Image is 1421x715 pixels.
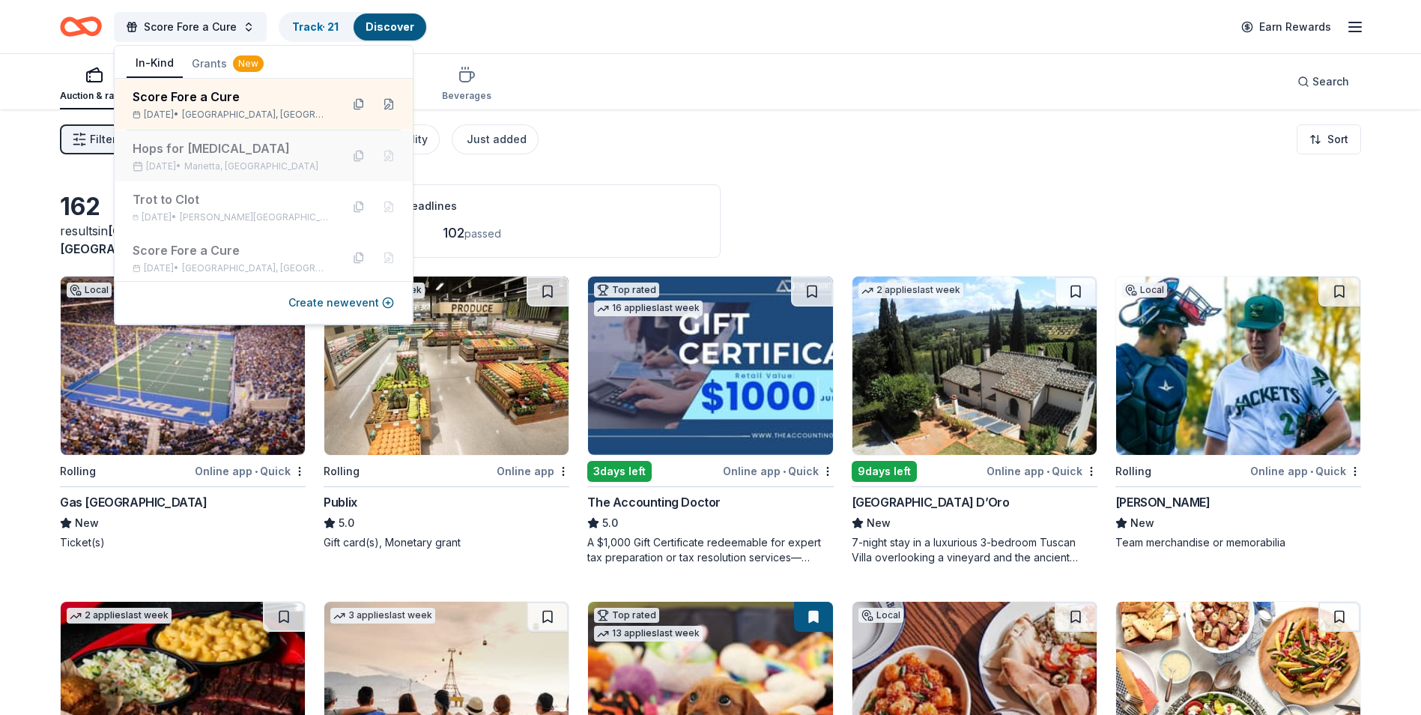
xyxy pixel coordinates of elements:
[587,493,721,511] div: The Accounting Doctor
[1116,277,1360,455] img: Image for Augusta GreenJackets
[1250,462,1361,480] div: Online app Quick
[366,20,414,33] a: Discover
[852,535,1097,565] div: 7-night stay in a luxurious 3-bedroom Tuscan Villa overlooking a vineyard and the ancient walled ...
[60,535,306,550] div: Ticket(s)
[339,514,354,532] span: 5.0
[180,211,329,223] span: [PERSON_NAME][GEOGRAPHIC_DATA], [GEOGRAPHIC_DATA]
[133,190,329,208] div: Trot to Clot
[783,465,786,477] span: •
[60,276,306,550] a: Image for Gas South DistrictLocalRollingOnline app•QuickGas [GEOGRAPHIC_DATA]NewTicket(s)
[61,277,305,455] img: Image for Gas South District
[442,90,491,102] div: Beverages
[1115,276,1361,550] a: Image for Augusta GreenJacketsLocalRollingOnline app•Quick[PERSON_NAME]NewTeam merchandise or mem...
[594,301,703,316] div: 16 applies last week
[852,276,1097,565] a: Image for Villa Sogni D’Oro2 applieslast week9days leftOnline app•Quick[GEOGRAPHIC_DATA] D’OroNew...
[195,462,306,480] div: Online app Quick
[182,262,329,274] span: [GEOGRAPHIC_DATA], [GEOGRAPHIC_DATA]
[867,514,891,532] span: New
[67,283,112,298] div: Local
[324,276,569,550] a: Image for Publix1 applylast weekRollingOnline appPublix5.0Gift card(s), Monetary grant
[342,197,702,215] div: Application deadlines
[852,277,1097,455] img: Image for Villa Sogni D’Oro
[452,124,539,154] button: Just added
[127,49,183,78] button: In-Kind
[133,139,329,157] div: Hops for [MEDICAL_DATA]
[858,608,903,623] div: Local
[1115,493,1211,511] div: [PERSON_NAME]
[1115,535,1361,550] div: Team merchandise or memorabilia
[144,18,237,36] span: Score Fore a Cure
[114,12,267,42] button: Score Fore a Cure
[587,461,652,482] div: 3 days left
[60,90,128,102] div: Auction & raffle
[443,225,464,241] span: 102
[255,465,258,477] span: •
[133,109,329,121] div: [DATE] •
[233,55,264,72] div: New
[852,493,1010,511] div: [GEOGRAPHIC_DATA] D’Oro
[1122,283,1167,298] div: Local
[60,493,207,511] div: Gas [GEOGRAPHIC_DATA]
[987,462,1097,480] div: Online app Quick
[330,608,435,624] div: 3 applies last week
[133,241,329,259] div: Score Fore a Cure
[588,277,832,455] img: Image for The Accounting Doctor
[594,283,659,298] div: Top rated
[60,9,102,44] a: Home
[587,535,833,565] div: A $1,000 Gift Certificate redeemable for expert tax preparation or tax resolution services—recipi...
[442,60,491,109] button: Beverages
[497,462,569,480] div: Online app
[279,12,428,42] button: Track· 21Discover
[723,462,834,480] div: Online app Quick
[90,130,116,148] span: Filter
[133,211,329,223] div: [DATE] •
[1232,13,1340,40] a: Earn Rewards
[594,608,659,623] div: Top rated
[133,262,329,274] div: [DATE] •
[1130,514,1154,532] span: New
[133,160,329,172] div: [DATE] •
[1115,462,1151,480] div: Rolling
[594,626,703,642] div: 13 applies last week
[60,60,128,109] button: Auction & raffle
[858,283,963,298] div: 2 applies last week
[60,222,306,258] div: results
[467,130,527,148] div: Just added
[1312,73,1349,91] span: Search
[324,535,569,550] div: Gift card(s), Monetary grant
[587,276,833,565] a: Image for The Accounting DoctorTop rated16 applieslast week3days leftOnline app•QuickThe Accounti...
[324,277,569,455] img: Image for Publix
[60,192,306,222] div: 162
[602,514,618,532] span: 5.0
[1046,465,1049,477] span: •
[1297,124,1361,154] button: Sort
[464,227,501,240] span: passed
[75,514,99,532] span: New
[184,160,318,172] span: Marietta, [GEOGRAPHIC_DATA]
[182,109,329,121] span: [GEOGRAPHIC_DATA], [GEOGRAPHIC_DATA]
[60,124,128,154] button: Filter2
[292,20,339,33] a: Track· 21
[183,50,273,77] button: Grants
[1327,130,1348,148] span: Sort
[60,462,96,480] div: Rolling
[133,88,329,106] div: Score Fore a Cure
[324,462,360,480] div: Rolling
[288,294,394,312] button: Create newevent
[67,608,172,624] div: 2 applies last week
[324,493,357,511] div: Publix
[1285,67,1361,97] button: Search
[1310,465,1313,477] span: •
[852,461,917,482] div: 9 days left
